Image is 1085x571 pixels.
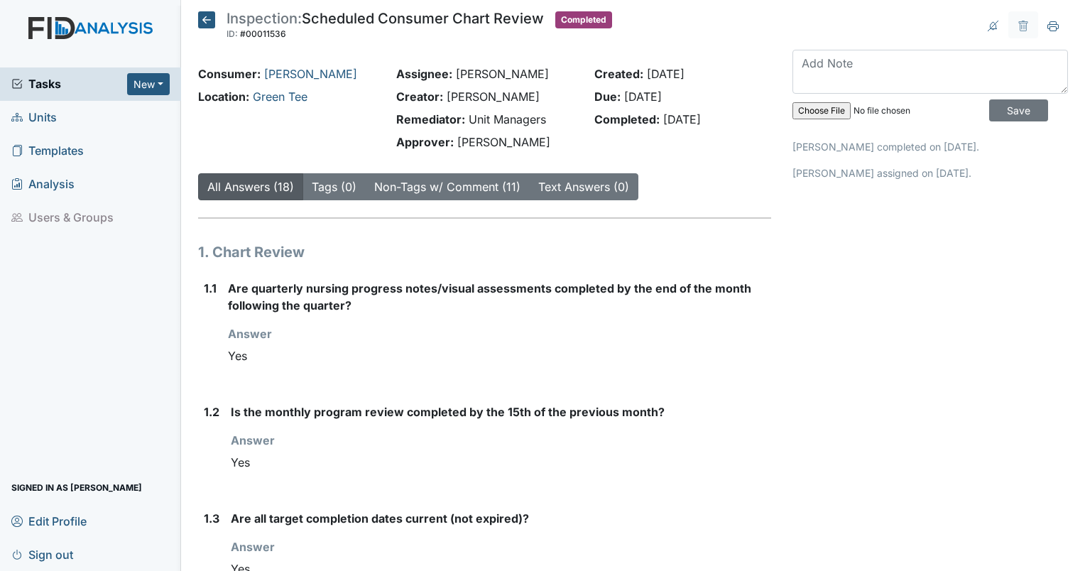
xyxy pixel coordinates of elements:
label: Are all target completion dates current (not expired)? [231,510,529,527]
div: Scheduled Consumer Chart Review [227,11,544,43]
span: Templates [11,140,84,162]
strong: Answer [231,433,275,447]
label: Are quarterly nursing progress notes/visual assessments completed by the end of the month followi... [228,280,771,314]
span: [PERSON_NAME] [447,89,540,104]
span: [DATE] [647,67,685,81]
label: 1.1 [204,280,217,297]
a: Non-Tags w/ Comment (11) [374,180,520,194]
strong: Created: [594,67,643,81]
span: Signed in as [PERSON_NAME] [11,477,142,499]
a: Tasks [11,75,127,92]
div: Yes [228,342,771,369]
button: New [127,73,170,95]
input: Save [989,99,1048,121]
strong: Answer [231,540,275,554]
button: Tags (0) [302,173,366,200]
a: Green Tee [253,89,307,104]
strong: Approver: [396,135,454,149]
a: Tags (0) [312,180,356,194]
strong: Creator: [396,89,443,104]
a: All Answers (18) [207,180,294,194]
span: Units [11,107,57,129]
div: Yes [231,449,771,476]
label: 1.2 [204,403,219,420]
strong: Consumer: [198,67,261,81]
strong: Remediator: [396,112,465,126]
button: Non-Tags w/ Comment (11) [365,173,530,200]
span: Inspection: [227,10,302,27]
strong: Location: [198,89,249,104]
span: [DATE] [624,89,662,104]
label: Is the monthly program review completed by the 15th of the previous month? [231,403,665,420]
h1: 1. Chart Review [198,241,771,263]
span: Sign out [11,543,73,565]
span: Unit Managers [469,112,546,126]
strong: Due: [594,89,621,104]
span: #00011536 [240,28,286,39]
p: [PERSON_NAME] completed on [DATE]. [792,139,1068,154]
span: Analysis [11,173,75,195]
span: [PERSON_NAME] [456,67,549,81]
button: All Answers (18) [198,173,303,200]
strong: Completed: [594,112,660,126]
button: Text Answers (0) [529,173,638,200]
span: [PERSON_NAME] [457,135,550,149]
a: [PERSON_NAME] [264,67,357,81]
a: Text Answers (0) [538,180,629,194]
p: [PERSON_NAME] assigned on [DATE]. [792,165,1068,180]
span: ID: [227,28,238,39]
span: Edit Profile [11,510,87,532]
label: 1.3 [204,510,219,527]
span: [DATE] [663,112,701,126]
strong: Assignee: [396,67,452,81]
span: Completed [555,11,612,28]
strong: Answer [228,327,272,341]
